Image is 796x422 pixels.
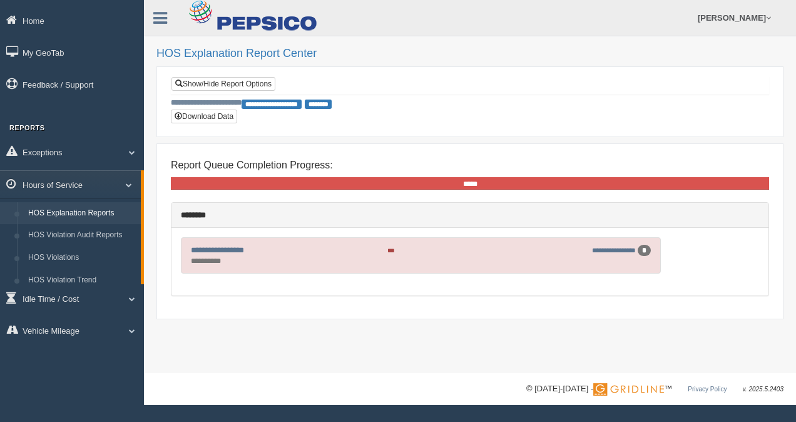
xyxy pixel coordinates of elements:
button: Download Data [171,110,237,123]
h2: HOS Explanation Report Center [156,48,783,60]
a: HOS Violation Trend [23,269,141,292]
h4: Report Queue Completion Progress: [171,160,769,171]
div: © [DATE]-[DATE] - ™ [526,383,783,396]
img: Gridline [593,383,664,396]
a: Show/Hide Report Options [171,77,275,91]
span: v. 2025.5.2403 [743,386,783,393]
a: HOS Violation Audit Reports [23,224,141,247]
a: Privacy Policy [688,386,727,393]
a: HOS Violations [23,247,141,269]
a: HOS Explanation Reports [23,202,141,225]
